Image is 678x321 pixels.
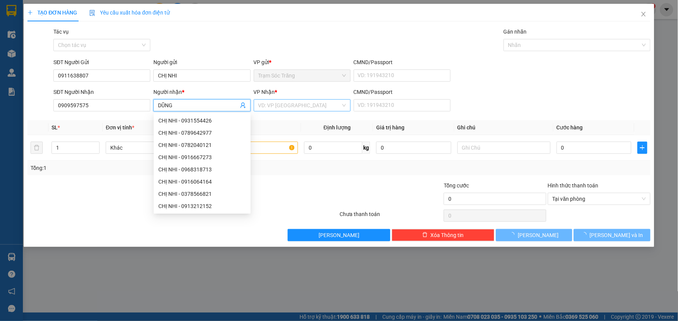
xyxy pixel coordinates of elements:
[106,124,134,131] span: Đơn vị tính
[31,164,262,172] div: Tổng: 1
[258,70,346,81] span: Trạm Sóc Trăng
[454,120,554,135] th: Ghi chú
[89,10,170,16] span: Yêu cầu xuất hóa đơn điện tử
[154,200,251,212] div: CHỊ NHI - 0913212152
[154,176,251,188] div: CHỊ NHI - 0916064164
[154,115,251,127] div: CHỊ NHI - 0931554426
[158,153,246,161] div: CHỊ NHI - 0916667273
[53,58,150,66] div: SĐT Người Gửi
[431,231,464,239] span: Xóa Thông tin
[154,163,251,176] div: CHỊ NHI - 0968318713
[518,231,559,239] span: [PERSON_NAME]
[27,10,77,16] span: TẠO ĐƠN HÀNG
[110,142,194,153] span: Khác
[392,229,494,241] button: deleteXóa Thông tin
[153,58,250,66] div: Người gửi
[158,202,246,210] div: CHỊ NHI - 0913212152
[154,151,251,163] div: CHỊ NHI - 0916667273
[53,88,150,96] div: SĐT Người Nhận
[354,88,451,96] div: CMND/Passport
[153,88,250,96] div: Người nhận
[27,10,33,15] span: plus
[254,89,275,95] span: VP Nhận
[504,29,527,35] label: Gán nhãn
[590,231,643,239] span: [PERSON_NAME] và In
[288,229,390,241] button: [PERSON_NAME]
[158,116,246,125] div: CHỊ NHI - 0931554426
[154,127,251,139] div: CHỊ NHI - 0789642977
[638,142,647,154] button: plus
[154,188,251,200] div: CHỊ NHI - 0378566821
[339,210,443,223] div: Chưa thanh toán
[89,10,95,16] img: icon
[53,29,69,35] label: Tác vụ
[496,229,573,241] button: [PERSON_NAME]
[638,145,647,151] span: plus
[552,193,646,205] span: Tại văn phòng
[31,142,43,154] button: delete
[158,190,246,198] div: CHỊ NHI - 0378566821
[52,124,58,131] span: SL
[548,182,599,189] label: Hình thức thanh toán
[444,182,469,189] span: Tổng cước
[205,142,298,154] input: VD: Bàn, Ghế
[254,58,351,66] div: VP gửi
[633,4,654,25] button: Close
[154,139,251,151] div: CHỊ NHI - 0782040121
[158,141,246,149] div: CHỊ NHI - 0782040121
[158,177,246,186] div: CHỊ NHI - 0916064164
[324,124,351,131] span: Định lượng
[557,124,583,131] span: Cước hàng
[422,232,428,238] span: delete
[457,142,551,154] input: Ghi Chú
[581,232,590,237] span: loading
[354,58,451,66] div: CMND/Passport
[376,124,404,131] span: Giá trị hàng
[641,11,647,17] span: close
[574,229,651,241] button: [PERSON_NAME] và In
[376,142,451,154] input: 0
[158,129,246,137] div: CHỊ NHI - 0789642977
[509,232,518,237] span: loading
[240,102,246,108] span: user-add
[319,231,359,239] span: [PERSON_NAME]
[158,165,246,174] div: CHỊ NHI - 0968318713
[362,142,370,154] span: kg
